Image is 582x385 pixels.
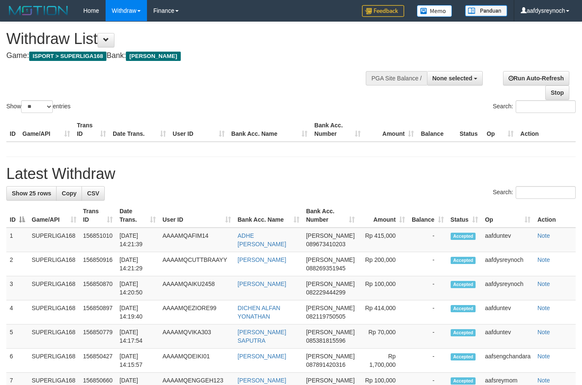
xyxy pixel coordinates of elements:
[358,252,408,276] td: Rp 200,000
[306,313,345,320] span: Copy 082119750505 to clipboard
[28,300,80,324] td: SUPERLIGA168
[534,203,576,228] th: Action
[306,305,355,311] span: [PERSON_NAME]
[408,203,447,228] th: Balance: activate to sort column ascending
[311,118,364,142] th: Bank Acc. Number
[80,252,116,276] td: 156850916
[358,228,408,252] td: Rp 415,000
[80,276,116,300] td: 156850870
[516,186,576,199] input: Search:
[62,190,76,197] span: Copy
[451,281,476,288] span: Accepted
[82,186,105,201] a: CSV
[28,276,80,300] td: SUPERLIGA168
[6,203,28,228] th: ID: activate to sort column descending
[6,118,19,142] th: ID
[116,300,159,324] td: [DATE] 14:19:40
[483,118,517,142] th: Op
[228,118,311,142] th: Bank Acc. Name
[408,252,447,276] td: -
[427,71,483,85] button: None selected
[6,52,380,60] h4: Game: Bank:
[537,377,550,384] a: Note
[481,228,534,252] td: aafduntev
[6,276,28,300] td: 3
[116,276,159,300] td: [DATE] 14:20:50
[306,232,355,239] span: [PERSON_NAME]
[109,118,169,142] th: Date Trans.
[159,300,234,324] td: AAAAMQEZIORE99
[306,353,355,360] span: [PERSON_NAME]
[116,203,159,228] th: Date Trans.: activate to sort column ascending
[537,353,550,360] a: Note
[159,276,234,300] td: AAAAMQAIKU2458
[28,349,80,373] td: SUPERLIGA168
[451,329,476,336] span: Accepted
[56,186,82,201] a: Copy
[481,300,534,324] td: aafduntev
[19,118,73,142] th: Game/API
[126,52,180,61] span: [PERSON_NAME]
[306,265,345,272] span: Copy 088269351945 to clipboard
[80,324,116,349] td: 156850779
[306,337,345,344] span: Copy 085381815596 to clipboard
[80,228,116,252] td: 156851010
[116,349,159,373] td: [DATE] 14:15:57
[238,256,286,263] a: [PERSON_NAME]
[6,300,28,324] td: 4
[159,349,234,373] td: AAAAMQDEIKI01
[408,349,447,373] td: -
[238,305,280,320] a: DICHEN ALFAN YONATHAN
[80,203,116,228] th: Trans ID: activate to sort column ascending
[29,52,106,61] span: ISPORT > SUPERLIGA168
[358,300,408,324] td: Rp 414,000
[28,324,80,349] td: SUPERLIGA168
[6,324,28,349] td: 5
[116,324,159,349] td: [DATE] 14:17:54
[238,377,286,384] a: [PERSON_NAME]
[87,190,99,197] span: CSV
[73,118,109,142] th: Trans ID
[303,203,358,228] th: Bank Acc. Number: activate to sort column ascending
[537,256,550,263] a: Note
[451,305,476,312] span: Accepted
[451,377,476,385] span: Accepted
[6,100,71,113] label: Show entries
[6,228,28,252] td: 1
[417,118,456,142] th: Balance
[6,252,28,276] td: 2
[28,252,80,276] td: SUPERLIGA168
[159,228,234,252] td: AAAAMQAFIM14
[503,71,569,85] a: Run Auto-Refresh
[517,118,576,142] th: Action
[159,252,234,276] td: AAAAMQCUTTBRAAYY
[451,233,476,240] span: Accepted
[306,241,345,247] span: Copy 089673410203 to clipboard
[234,203,303,228] th: Bank Acc. Name: activate to sort column ascending
[456,118,483,142] th: Status
[21,100,53,113] select: Showentries
[465,5,507,16] img: panduan.png
[306,329,355,335] span: [PERSON_NAME]
[306,289,345,296] span: Copy 082229444299 to clipboard
[545,85,569,100] a: Stop
[238,232,286,247] a: ADHE [PERSON_NAME]
[493,100,576,113] label: Search:
[6,30,380,47] h1: Withdraw List
[481,203,534,228] th: Op: activate to sort column ascending
[432,75,473,82] span: None selected
[6,4,71,17] img: MOTION_logo.png
[447,203,482,228] th: Status: activate to sort column ascending
[28,203,80,228] th: Game/API: activate to sort column ascending
[493,186,576,199] label: Search:
[238,353,286,360] a: [PERSON_NAME]
[80,349,116,373] td: 156850427
[116,252,159,276] td: [DATE] 14:21:29
[306,361,345,368] span: Copy 087891420316 to clipboard
[481,349,534,373] td: aafsengchandara
[362,5,404,17] img: Feedback.jpg
[169,118,228,142] th: User ID
[481,324,534,349] td: aafduntev
[481,276,534,300] td: aafdysreynoch
[116,228,159,252] td: [DATE] 14:21:39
